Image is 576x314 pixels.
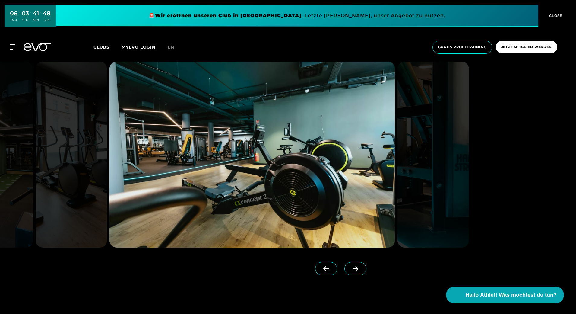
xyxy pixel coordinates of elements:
[30,10,31,26] div: :
[168,44,174,50] span: en
[538,5,571,27] button: CLOSE
[446,287,564,303] button: Hallo Athlet! Was möchtest du tun?
[109,62,395,248] img: evofitness
[22,18,29,22] div: STD
[36,62,107,248] img: evofitness
[397,62,469,248] img: evofitness
[10,18,18,22] div: TAGE
[122,44,156,50] a: MYEVO LOGIN
[548,13,562,18] span: CLOSE
[10,9,18,18] div: 06
[93,44,122,50] a: Clubs
[22,9,29,18] div: 03
[93,44,109,50] span: Clubs
[43,18,51,22] div: SEK
[494,41,559,54] a: Jetzt Mitglied werden
[33,18,39,22] div: MIN
[168,44,182,51] a: en
[43,9,51,18] div: 48
[19,10,20,26] div: :
[40,10,41,26] div: :
[33,9,39,18] div: 41
[501,44,552,50] span: Jetzt Mitglied werden
[431,41,494,54] a: Gratis Probetraining
[465,291,557,299] span: Hallo Athlet! Was möchtest du tun?
[438,45,486,50] span: Gratis Probetraining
